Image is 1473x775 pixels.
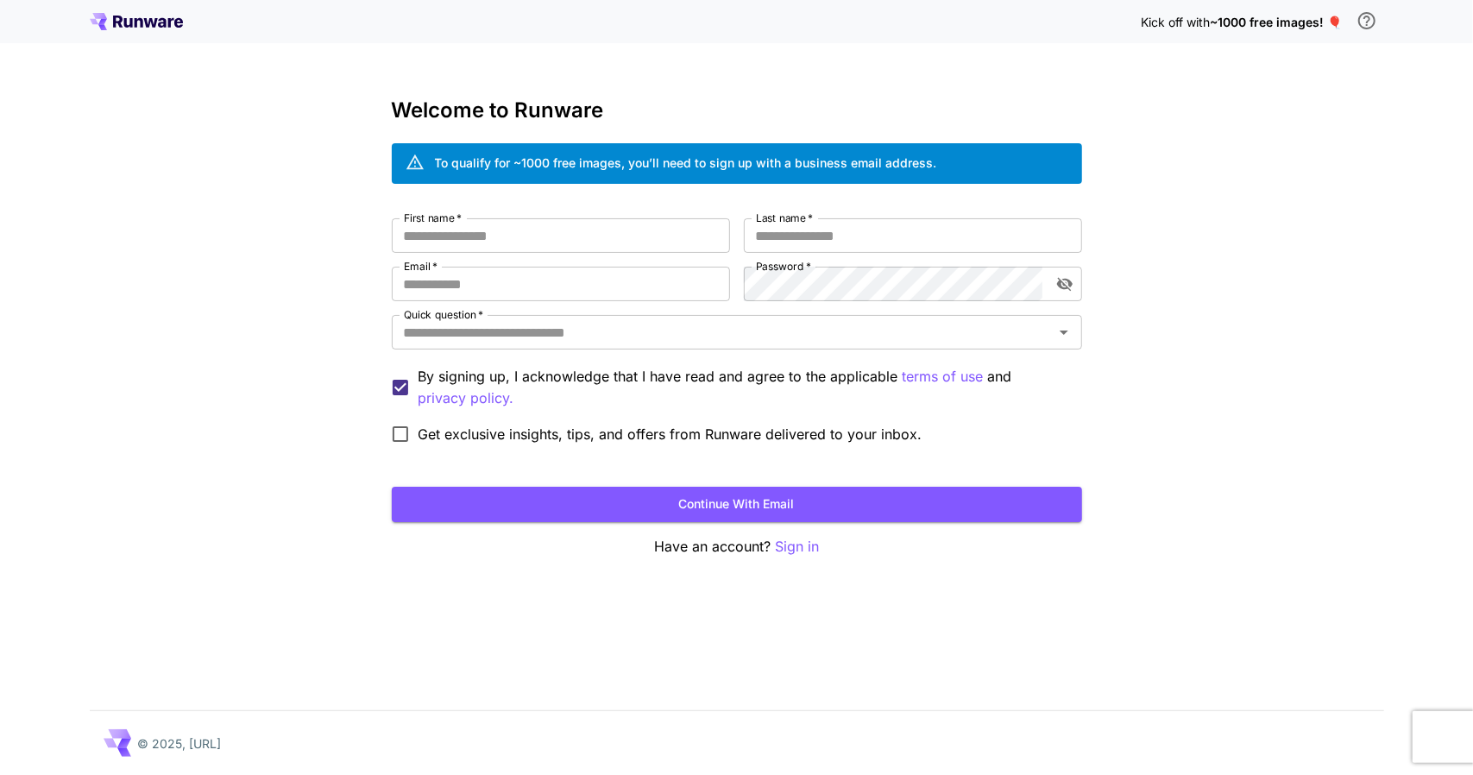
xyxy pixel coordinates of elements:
[1211,15,1343,29] span: ~1000 free images! 🎈
[775,536,819,558] button: Sign in
[1052,320,1076,344] button: Open
[419,366,1068,409] p: By signing up, I acknowledge that I have read and agree to the applicable and
[419,387,514,409] p: privacy policy.
[419,387,514,409] button: By signing up, I acknowledge that I have read and agree to the applicable terms of use and
[903,366,984,387] button: By signing up, I acknowledge that I have read and agree to the applicable and privacy policy.
[1350,3,1384,38] button: In order to qualify for free credit, you need to sign up with a business email address and click ...
[392,536,1082,558] p: Have an account?
[404,259,437,274] label: Email
[1142,15,1211,29] span: Kick off with
[756,259,811,274] label: Password
[903,366,984,387] p: terms of use
[419,424,922,444] span: Get exclusive insights, tips, and offers from Runware delivered to your inbox.
[392,487,1082,522] button: Continue with email
[404,307,483,322] label: Quick question
[138,734,222,753] p: © 2025, [URL]
[404,211,462,225] label: First name
[435,154,937,172] div: To qualify for ~1000 free images, you’ll need to sign up with a business email address.
[1049,268,1080,299] button: toggle password visibility
[392,98,1082,123] h3: Welcome to Runware
[756,211,813,225] label: Last name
